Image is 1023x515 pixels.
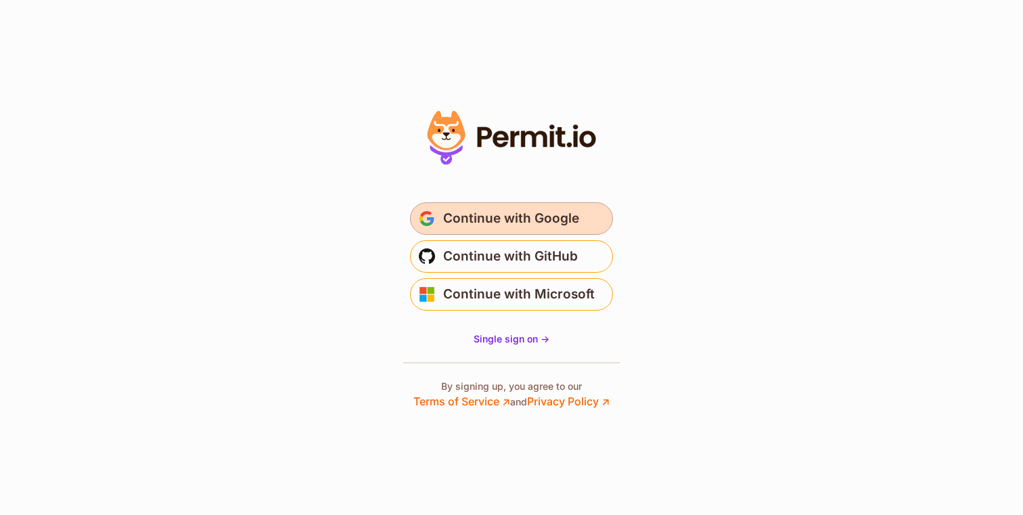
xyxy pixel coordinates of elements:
[474,333,549,344] span: Single sign on ->
[443,208,579,229] span: Continue with Google
[410,278,613,311] button: Continue with Microsoft
[443,284,595,305] span: Continue with Microsoft
[413,395,510,408] a: Terms of Service ↗
[413,380,610,409] p: By signing up, you agree to our and
[474,332,549,346] a: Single sign on ->
[410,202,613,235] button: Continue with Google
[410,240,613,273] button: Continue with GitHub
[527,395,610,408] a: Privacy Policy ↗
[443,246,578,267] span: Continue with GitHub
